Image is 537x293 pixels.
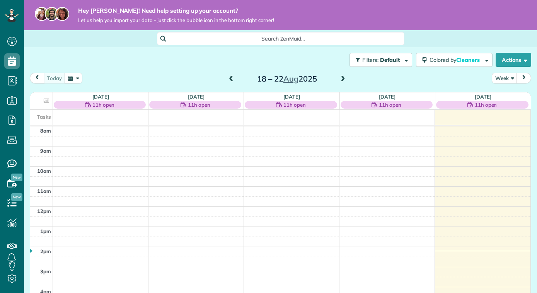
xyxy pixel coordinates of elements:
a: [DATE] [92,94,109,100]
a: [DATE] [188,94,205,100]
img: maria-72a9807cf96188c08ef61303f053569d2e2a8a1cde33d635c8a3ac13582a053d.jpg [35,7,49,21]
span: Colored by [430,56,482,63]
button: Today [44,73,65,83]
button: next [517,73,531,83]
span: Cleaners [456,56,481,63]
button: prev [30,73,44,83]
a: Filters: Default [346,53,412,67]
button: Filters: Default [349,53,412,67]
span: 1pm [40,228,51,234]
span: 3pm [40,268,51,274]
span: 9am [40,148,51,154]
h2: 18 – 22 2025 [239,75,335,83]
span: Filters: [362,56,378,63]
span: 12pm [37,208,51,214]
span: 11h open [188,101,210,109]
span: Tasks [37,114,51,120]
span: 11h open [92,101,115,109]
a: [DATE] [379,94,396,100]
span: Default [380,56,401,63]
img: michelle-19f622bdf1676172e81f8f8fba1fb50e276960ebfe0243fe18214015130c80e4.jpg [55,7,69,21]
strong: Hey [PERSON_NAME]! Need help setting up your account? [78,7,274,15]
span: 11am [37,188,51,194]
a: [DATE] [283,94,300,100]
span: 10am [37,168,51,174]
button: Colored byCleaners [416,53,493,67]
img: jorge-587dff0eeaa6aab1f244e6dc62b8924c3b6ad411094392a53c71c6c4a576187d.jpg [45,7,59,21]
a: [DATE] [475,94,491,100]
button: Week [492,73,517,83]
span: New [11,174,22,181]
span: 8am [40,128,51,134]
span: Let us help you import your data - just click the bubble icon in the bottom right corner! [78,17,274,24]
span: 11h open [283,101,306,109]
span: 11h open [379,101,401,109]
span: New [11,193,22,201]
span: 11h open [475,101,497,109]
button: Actions [496,53,531,67]
span: 2pm [40,248,51,254]
span: Aug [283,74,298,83]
